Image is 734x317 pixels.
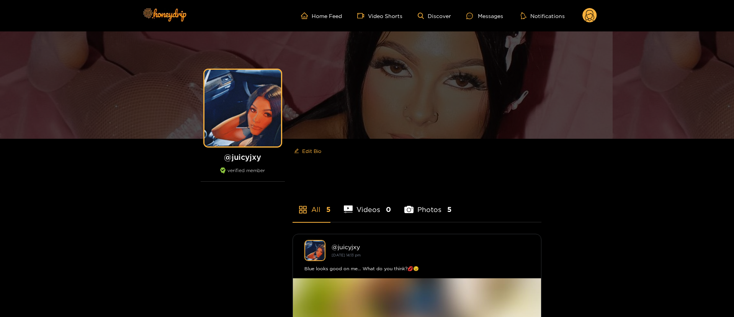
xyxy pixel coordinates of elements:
[304,240,325,261] img: juicyjxy
[386,205,391,214] span: 0
[301,12,312,19] span: home
[332,253,361,257] small: [DATE] 14:13 pm
[404,187,451,222] li: Photos
[304,265,530,273] div: Blue looks good on me... What do you think?💋😉
[447,205,451,214] span: 5
[357,12,368,19] span: video-camera
[301,12,342,19] a: Home Feed
[332,243,530,250] div: @ juicyjxy
[326,205,330,214] span: 5
[293,145,323,157] button: editEdit Bio
[294,148,299,154] span: edit
[344,187,391,222] li: Videos
[201,152,285,162] h1: @ juicyjxy
[201,168,285,182] div: verified member
[518,12,567,20] button: Notifications
[293,187,330,222] li: All
[298,205,307,214] span: appstore
[418,13,451,19] a: Discover
[357,12,402,19] a: Video Shorts
[466,11,503,20] div: Messages
[302,147,321,155] span: Edit Bio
